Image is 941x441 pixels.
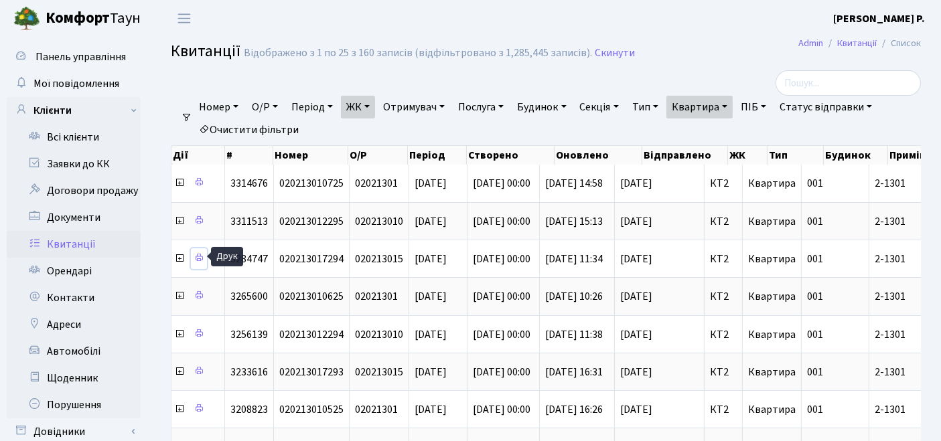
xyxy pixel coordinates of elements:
[824,146,888,165] th: Будинок
[279,214,344,229] span: 020213012295
[545,402,603,417] span: [DATE] 16:26
[807,252,823,266] span: 001
[273,146,348,165] th: Номер
[467,146,555,165] th: Створено
[279,289,344,304] span: 020213010625
[512,96,571,118] a: Будинок
[748,402,796,417] span: Квартира
[620,216,699,227] span: [DATE]
[473,176,530,191] span: [DATE] 00:00
[545,176,603,191] span: [DATE] 14:58
[171,146,225,165] th: Дії
[230,402,268,417] span: 3208823
[7,177,141,204] a: Договори продажу
[473,289,530,304] span: [DATE] 00:00
[710,178,737,189] span: КТ2
[279,365,344,379] span: 020213017293
[378,96,450,118] a: Отримувач
[620,367,699,377] span: [DATE]
[341,96,375,118] a: ЖК
[774,96,877,118] a: Статус відправки
[575,96,624,118] a: Секція
[710,404,737,415] span: КТ2
[13,5,40,32] img: logo.png
[230,176,268,191] span: 3314676
[620,404,699,415] span: [DATE]
[833,11,925,26] b: [PERSON_NAME] Р.
[415,327,447,342] span: [DATE]
[620,329,699,340] span: [DATE]
[7,338,141,365] a: Автомобілі
[355,289,398,304] span: 02021301
[473,252,530,266] span: [DATE] 00:00
[728,146,768,165] th: ЖК
[807,327,823,342] span: 001
[279,176,344,191] span: 020213010725
[710,216,737,227] span: КТ2
[230,289,268,304] span: 3265600
[545,289,603,304] span: [DATE] 10:26
[778,29,941,58] nav: breadcrumb
[735,96,772,118] a: ПІБ
[46,7,110,29] b: Комфорт
[7,258,141,284] a: Орендарі
[666,96,733,118] a: Квартира
[230,327,268,342] span: 3256139
[807,402,823,417] span: 001
[545,214,603,229] span: [DATE] 15:13
[807,214,823,229] span: 001
[230,252,268,266] span: 3284747
[33,76,119,91] span: Мої повідомлення
[194,96,244,118] a: Номер
[415,176,447,191] span: [DATE]
[7,124,141,151] a: Всі клієнти
[7,391,141,418] a: Порушення
[279,252,344,266] span: 020213017294
[710,291,737,302] span: КТ2
[748,214,796,229] span: Квартира
[620,254,699,264] span: [DATE]
[7,231,141,258] a: Квитанції
[710,367,737,377] span: КТ2
[211,247,243,266] div: Друк
[710,254,737,264] span: КТ2
[230,214,268,229] span: 3311513
[7,311,141,338] a: Адреси
[194,118,304,141] a: Очистити фільтри
[415,289,447,304] span: [DATE]
[7,204,141,231] a: Документи
[807,289,823,304] span: 001
[415,214,447,229] span: [DATE]
[620,178,699,189] span: [DATE]
[415,365,447,379] span: [DATE]
[768,146,824,165] th: Тип
[710,329,737,340] span: КТ2
[627,96,664,118] a: Тип
[7,43,141,70] a: Панель управління
[286,96,338,118] a: Період
[355,402,398,417] span: 02021301
[230,365,268,379] span: 3233616
[748,176,796,191] span: Квартира
[833,11,925,27] a: [PERSON_NAME] Р.
[355,365,403,379] span: 020213015
[355,214,403,229] span: 020213010
[279,402,344,417] span: 020213010525
[620,291,699,302] span: [DATE]
[748,365,796,379] span: Квартира
[473,365,530,379] span: [DATE] 00:00
[171,39,240,63] span: Квитанції
[244,47,592,60] div: Відображено з 1 по 25 з 160 записів (відфільтровано з 1,285,445 записів).
[473,214,530,229] span: [DATE] 00:00
[807,365,823,379] span: 001
[748,252,796,266] span: Квартира
[7,151,141,177] a: Заявки до КК
[348,146,407,165] th: О/Р
[473,402,530,417] span: [DATE] 00:00
[545,365,603,379] span: [DATE] 16:31
[415,402,447,417] span: [DATE]
[776,70,921,96] input: Пошук...
[453,96,509,118] a: Послуга
[408,146,467,165] th: Період
[7,365,141,391] a: Щоденник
